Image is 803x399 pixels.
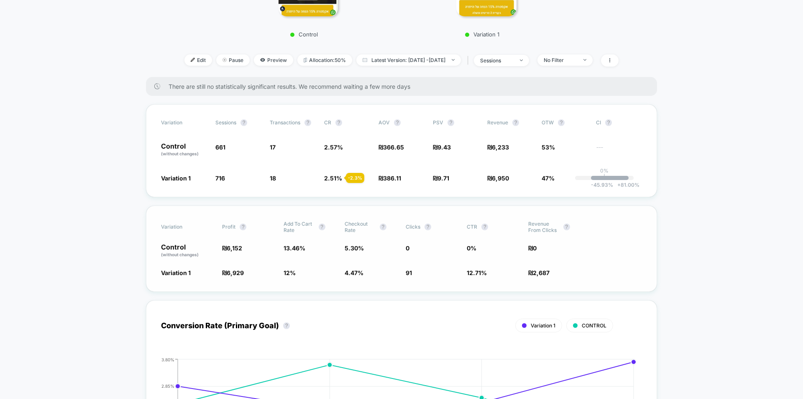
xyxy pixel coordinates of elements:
span: There are still no statistically significant results. We recommend waiting a few more days [169,83,640,90]
tspan: 3.80% [161,357,174,362]
span: ₪ [487,144,509,151]
span: Preview [254,54,293,66]
span: Revenue From Clicks [528,221,559,233]
span: ₪ [378,175,401,182]
button: ? [558,119,565,126]
span: 12.71 % [467,269,487,276]
span: ₪ [487,175,509,182]
span: ₪ [222,245,242,252]
button: ? [512,119,519,126]
span: 17 [270,144,276,151]
button: ? [319,224,325,230]
img: calendar [363,58,367,62]
span: 47% [542,175,555,182]
img: end [222,58,227,62]
span: Clicks [406,224,420,230]
p: 0% [600,167,609,174]
span: 0 [533,245,537,252]
span: 716 [215,175,225,182]
span: PSV [433,119,443,126]
div: sessions [480,57,514,64]
span: Transactions [270,119,300,126]
img: end [520,59,523,61]
p: Control [161,244,214,258]
span: 2,687 [533,269,550,276]
span: OTW [542,119,588,126]
span: Variation 1 [161,175,191,182]
span: -45.93 % [591,182,613,188]
span: ₪ [433,175,449,182]
button: ? [304,119,311,126]
span: 386.11 [383,175,401,182]
span: 9.71 [437,175,449,182]
span: Pause [216,54,250,66]
span: AOV [378,119,390,126]
span: 366.65 [383,144,404,151]
span: 0 % [467,245,476,252]
span: 4.47 % [345,269,363,276]
span: 2.57 % [324,144,343,151]
span: Allocation: 50% [297,54,352,66]
button: ? [425,224,431,230]
span: 81.00 % [613,182,639,188]
span: CONTROL [582,322,606,329]
span: 6,152 [227,245,242,252]
span: 0 [406,245,409,252]
span: --- [596,145,642,157]
span: Latest Version: [DATE] - [DATE] [356,54,461,66]
span: Variation 1 [161,269,191,276]
span: CI [596,119,642,126]
p: Control [231,31,377,38]
span: 6,929 [227,269,244,276]
button: ? [563,224,570,230]
span: | [465,54,474,67]
p: Control [161,143,207,157]
p: Variation 1 [409,31,555,38]
button: ? [240,119,247,126]
span: 2.51 % [324,175,342,182]
span: 5.30 % [345,245,364,252]
img: end [452,59,455,61]
span: Revenue [487,119,508,126]
span: ₪ [528,245,537,252]
button: ? [380,224,386,230]
button: ? [283,322,290,329]
span: 13.46 % [284,245,305,252]
span: Checkout Rate [345,221,376,233]
p: | [604,174,605,180]
span: 6,233 [492,144,509,151]
span: 53% [542,144,555,151]
span: Variation [161,221,207,233]
span: Profit [222,224,235,230]
span: Variation [161,119,207,126]
span: CTR [467,224,477,230]
span: 18 [270,175,276,182]
span: 12 % [284,269,296,276]
img: edit [191,58,195,62]
div: No Filter [544,57,577,63]
span: (without changes) [161,252,199,257]
span: ₪ [433,144,451,151]
tspan: 2.85% [161,384,174,389]
span: 9.43 [437,144,451,151]
span: + [617,182,621,188]
span: CR [324,119,331,126]
span: Edit [184,54,212,66]
span: Variation 1 [531,322,555,329]
button: ? [240,224,246,230]
span: 661 [215,144,225,151]
img: end [583,59,586,61]
span: (without changes) [161,151,199,156]
button: ? [448,119,454,126]
span: Sessions [215,119,236,126]
button: ? [335,119,342,126]
span: 91 [406,269,412,276]
div: - 2.3 % [346,173,364,183]
button: ? [481,224,488,230]
button: ? [394,119,401,126]
span: Add To Cart Rate [284,221,315,233]
span: ₪ [528,269,550,276]
button: ? [605,119,612,126]
span: ₪ [222,269,244,276]
img: rebalance [304,58,307,62]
